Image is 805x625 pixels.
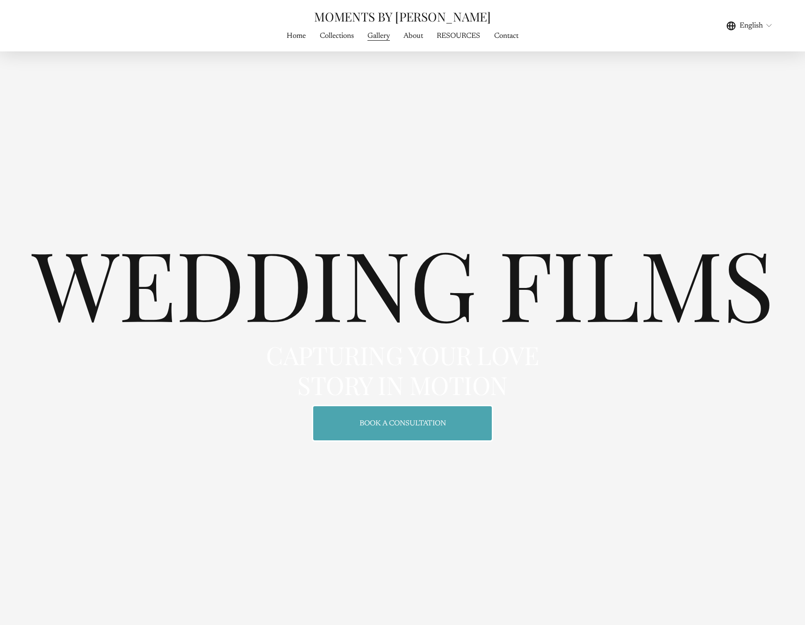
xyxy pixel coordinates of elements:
[740,20,763,31] span: English
[266,338,545,401] span: CAPTURING YOUR LOVE STORY IN MOTION
[367,30,390,43] a: folder dropdown
[403,30,423,43] a: About
[287,30,306,43] a: Home
[726,19,773,32] div: language picker
[367,30,390,42] span: Gallery
[312,405,493,442] a: BOOK A CONSULTATION
[494,30,518,43] a: Contact
[32,235,773,330] h1: WEDDING FILMS
[314,8,491,25] a: MOMENTS BY [PERSON_NAME]
[437,30,480,43] a: RESOURCES
[320,30,354,43] a: Collections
